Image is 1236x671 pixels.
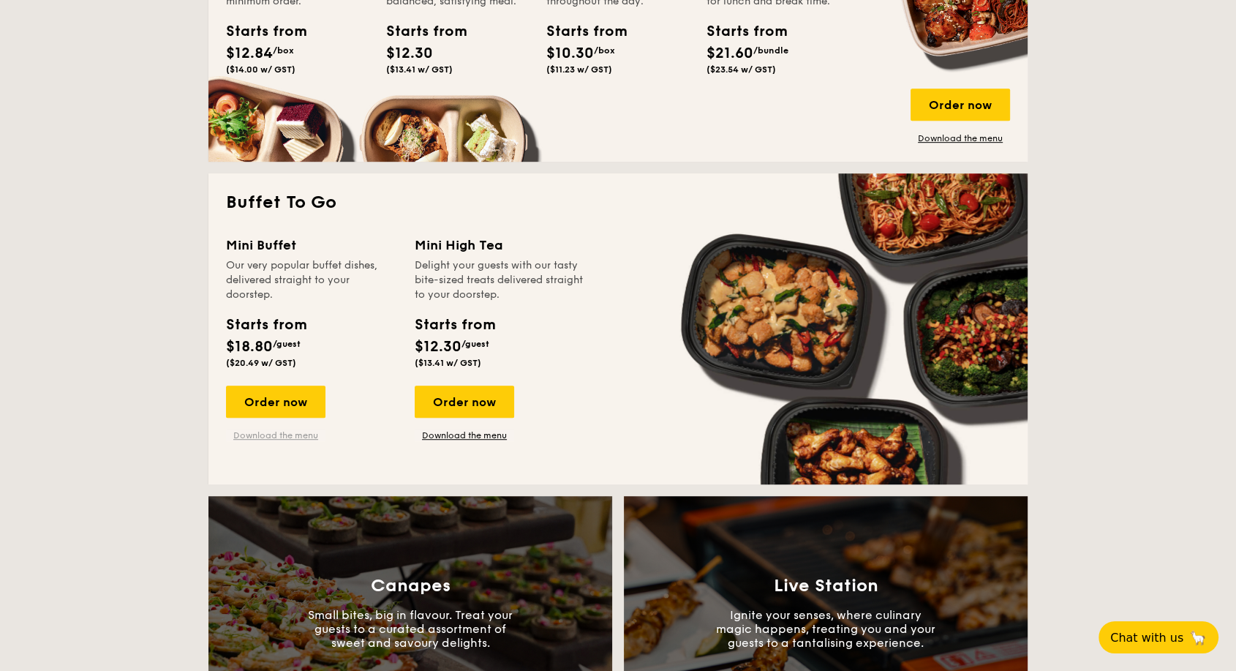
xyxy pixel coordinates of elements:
span: /guest [273,339,301,349]
div: Starts from [386,20,452,42]
div: Starts from [226,20,292,42]
span: /guest [461,339,489,349]
span: /box [594,45,615,56]
div: Mini Buffet [226,235,397,255]
h3: Live Station [774,576,878,596]
a: Download the menu [911,132,1010,144]
span: ($11.23 w/ GST) [546,64,612,75]
span: ($14.00 w/ GST) [226,64,295,75]
div: Delight your guests with our tasty bite-sized treats delivered straight to your doorstep. [415,258,586,302]
p: Ignite your senses, where culinary magic happens, treating you and your guests to a tantalising e... [716,608,935,650]
span: Chat with us [1110,631,1183,645]
h3: Canapes [371,576,451,596]
div: Starts from [546,20,612,42]
div: Order now [911,89,1010,121]
span: $12.30 [415,338,461,356]
span: $18.80 [226,338,273,356]
span: ($23.54 w/ GST) [706,64,776,75]
div: Starts from [706,20,772,42]
span: /bundle [753,45,788,56]
div: Starts from [226,314,306,336]
span: ($13.41 w/ GST) [386,64,453,75]
a: Download the menu [226,430,325,441]
span: $12.84 [226,45,273,62]
h2: Buffet To Go [226,191,1010,214]
span: $10.30 [546,45,594,62]
div: Our very popular buffet dishes, delivered straight to your doorstep. [226,258,397,302]
p: Small bites, big in flavour. Treat your guests to a curated assortment of sweet and savoury delig... [301,608,520,650]
a: Download the menu [415,430,514,441]
div: Mini High Tea [415,235,586,255]
span: $12.30 [386,45,433,62]
div: Starts from [415,314,494,336]
div: Order now [226,386,325,418]
span: ($20.49 w/ GST) [226,358,296,368]
span: $21.60 [706,45,753,62]
span: /box [273,45,294,56]
span: 🦙 [1189,629,1207,646]
button: Chat with us🦙 [1099,621,1218,653]
div: Order now [415,386,514,418]
span: ($13.41 w/ GST) [415,358,481,368]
